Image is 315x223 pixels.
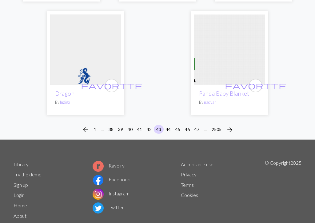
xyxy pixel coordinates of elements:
i: Previous [82,126,89,133]
button: 2505 [209,125,224,134]
i: Next [226,126,233,133]
button: favourite [249,79,262,92]
img: Dragon [50,14,121,85]
a: Home [14,202,27,208]
button: favourite [105,79,118,92]
button: 42 [144,125,154,134]
span: arrow_back [82,125,89,134]
a: Sign up [14,182,28,188]
span: arrow_forward [226,125,233,134]
button: Previous [79,125,92,135]
img: Instagram logo [93,189,104,200]
button: 38 [106,125,116,134]
img: Facebook logo [93,175,104,186]
button: 39 [116,125,126,134]
a: Instagram [93,190,130,196]
p: By [199,99,260,105]
button: 45 [173,125,183,134]
a: Terms [181,182,194,188]
button: 47 [192,125,202,134]
button: 40 [125,125,135,134]
span: favorite [225,81,286,90]
a: Indigo [60,100,70,105]
a: Login [14,192,25,198]
img: Ravelry logo [93,161,104,172]
i: favourite [225,79,286,92]
a: Acceptable use [181,161,213,167]
span: favorite [81,81,142,90]
img: Twitter logo [93,202,104,213]
img: Panda Baby Blanket [194,14,265,85]
a: Cookies [181,192,198,198]
a: Twitter [93,204,124,210]
button: Next [224,125,236,135]
a: Panda Baby Blanket [199,90,249,97]
a: Panda Baby Blanket [194,46,265,52]
button: 41 [135,125,145,134]
a: About [14,213,26,219]
button: 46 [182,125,192,134]
button: 1 [91,125,99,134]
button: 44 [163,125,173,134]
p: By [55,99,116,105]
button: 43 [154,125,164,134]
a: Ravelry [93,163,125,168]
a: Try the demo [14,171,42,177]
a: Dragon [55,90,74,97]
nav: Page navigation [79,125,236,135]
a: Privacy [181,171,197,177]
a: Facebook [93,176,130,182]
a: Dragon [50,46,121,52]
p: © Copyright 2025 [265,159,301,221]
a: nadvan [204,100,217,105]
i: favourite [81,79,142,92]
a: Library [14,161,29,167]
